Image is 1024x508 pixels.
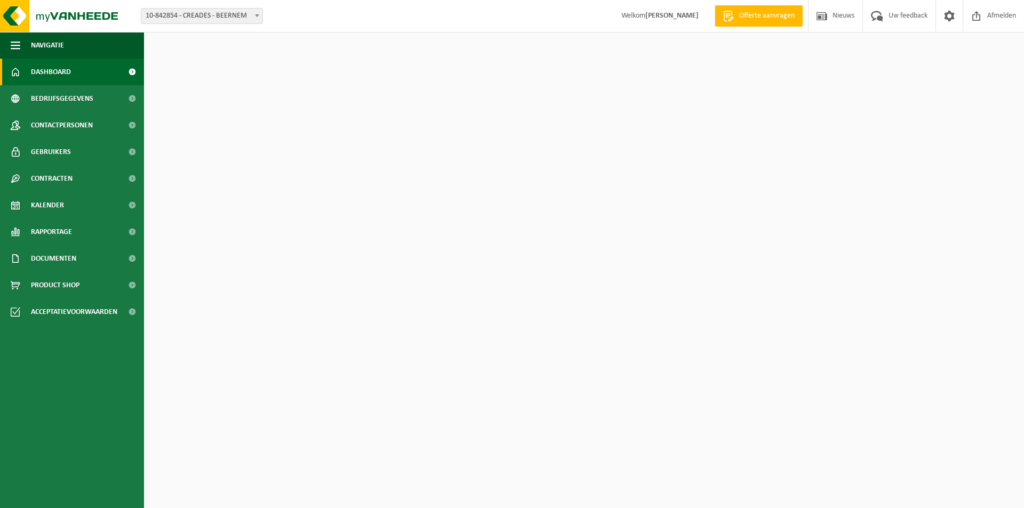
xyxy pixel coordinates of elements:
span: Documenten [31,245,76,272]
span: Product Shop [31,272,79,299]
span: Gebruikers [31,139,71,165]
span: Contactpersonen [31,112,93,139]
strong: [PERSON_NAME] [645,12,699,20]
span: Offerte aanvragen [737,11,797,21]
span: 10-842854 - CREADES - BEERNEM [141,8,263,24]
span: Contracten [31,165,73,192]
span: 10-842854 - CREADES - BEERNEM [141,9,262,23]
span: Navigatie [31,32,64,59]
span: Rapportage [31,219,72,245]
span: Acceptatievoorwaarden [31,299,117,325]
span: Dashboard [31,59,71,85]
a: Offerte aanvragen [715,5,803,27]
span: Bedrijfsgegevens [31,85,93,112]
span: Kalender [31,192,64,219]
